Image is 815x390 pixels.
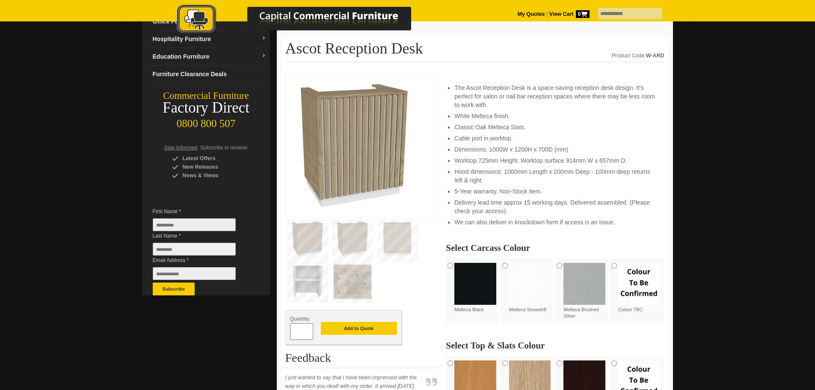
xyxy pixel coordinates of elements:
[454,263,496,313] label: Melteca Black
[153,4,453,36] img: Capital Commercial Furniture Logo
[153,207,249,216] span: First Name *
[563,263,605,320] label: Melteca Brushed Silver
[646,53,664,59] strong: W-ARD
[149,65,270,83] a: Furniture Clearance Deals
[576,10,590,18] span: 0
[142,90,270,102] div: Commercial Furniture
[153,267,236,280] input: Email Address *
[172,163,253,171] div: New Releases
[172,171,253,180] div: News & Views
[454,167,655,185] li: Hood dimensions: 1000mm Length x 200mm Deep - 100mm deep returns left & right.
[509,263,551,313] label: Melteca Snowdrift
[549,11,590,17] strong: View Cart
[446,341,664,350] h2: Select Top & Slats Colour
[563,263,605,305] img: Melteca Brushed Silver
[446,244,664,252] h2: Select Carcass Colour
[285,40,664,62] h1: Ascot Reception Desk
[142,113,270,130] div: 0800 800 507
[149,30,270,48] a: Hospitality Furnituredropdown
[290,316,311,322] span: Quantity:
[454,145,655,154] li: Dimensions: 1000W x 1200H x 700D (mm)
[454,83,655,109] li: The Ascot Reception Desk is a space-saving reception desk design. It’s perfect for salon or nail ...
[454,156,655,165] li: Worktop 725mm Height. Worktop surface 914mm W x 657mm D.
[149,48,270,65] a: Education Furnituredropdown
[509,263,551,305] img: Melteca Snowdrift
[261,54,267,59] img: dropdown
[153,218,236,231] input: First Name *
[153,4,453,38] a: Capital Commercial Furniture Logo
[153,283,195,295] button: Subscribe
[454,263,496,305] img: Melteca Black
[285,351,439,368] h2: Feedback
[518,11,545,17] a: My Quotes
[142,102,270,114] div: Factory Direct
[153,243,236,256] input: Last Name *
[200,145,248,151] span: Subscribe to receive:
[321,322,397,335] button: Add to Quote
[618,263,660,313] label: Colour TBC
[454,123,655,131] li: Classic Oak Melteca Slats.
[454,218,655,226] li: We can also deliver in knockdown form if access is an issue.
[454,198,655,215] li: Delivery lead time approx 15 working days. Delivered assembled. (Please check your access).
[164,145,198,151] span: Stay Informed
[454,187,655,196] li: 5-Year warranty. Non-Stock item.
[612,51,664,60] div: Product Code:
[454,134,655,143] li: Cable port in worktop.
[454,112,655,120] li: White Melteca finish.
[153,256,249,265] span: Email Address *
[618,263,660,305] img: Colour TBC
[149,13,270,30] a: Office Furnituredropdown
[153,232,249,240] span: Last Name *
[172,154,253,163] div: Latest Offers
[290,80,418,210] img: Ascot Reception Desk
[548,11,589,17] a: View Cart0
